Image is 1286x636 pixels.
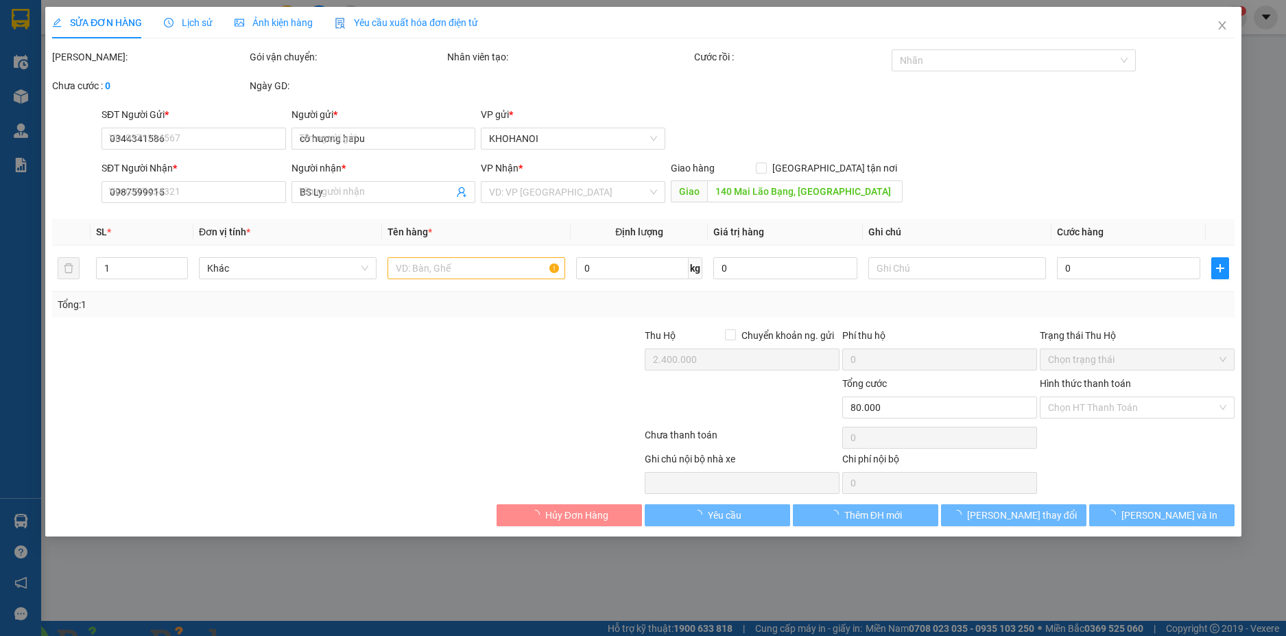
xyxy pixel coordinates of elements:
[670,163,714,174] span: Giao hàng
[102,161,286,176] div: SĐT Người Nhận
[1039,378,1130,389] label: Hình thức thanh toán
[842,378,886,389] span: Tổng cước
[529,510,545,519] span: loading
[951,510,966,519] span: loading
[713,226,764,237] span: Giá trị hàng
[615,226,663,237] span: Định lượng
[766,161,902,176] span: [GEOGRAPHIC_DATA] tận nơi
[708,508,741,523] span: Yêu cầu
[1211,257,1229,279] button: plus
[689,257,702,279] span: kg
[842,451,1036,472] div: Chi phí nội bộ
[868,257,1045,279] input: Ghi Chú
[693,49,888,64] div: Cước rồi :
[250,49,444,64] div: Gói vận chuyển:
[58,257,80,279] button: delete
[1088,504,1234,526] button: [PERSON_NAME] và In
[643,427,841,451] div: Chưa thanh toán
[940,504,1086,526] button: [PERSON_NAME] thay đổi
[489,128,657,149] span: KHOHANOI
[102,107,286,122] div: SĐT Người Gửi
[644,451,839,472] div: Ghi chú nội bộ nhà xe
[207,258,368,279] span: Khác
[842,328,1036,349] div: Phí thu hộ
[164,18,174,27] span: clock-circle
[1216,20,1227,31] span: close
[792,504,938,526] button: Thêm ĐH mới
[844,508,901,523] span: Thêm ĐH mới
[52,78,247,93] div: Chưa cước :
[1121,508,1217,523] span: [PERSON_NAME] và In
[164,17,213,28] span: Lịch sử
[105,80,110,91] b: 0
[1056,226,1103,237] span: Cước hàng
[52,18,62,27] span: edit
[693,510,708,519] span: loading
[481,163,519,174] span: VP Nhận
[1106,510,1121,519] span: loading
[706,180,902,202] input: Dọc đường
[235,17,313,28] span: Ảnh kiện hàng
[335,17,478,28] span: Yêu cầu xuất hóa đơn điện tử
[456,187,467,198] span: user-add
[1212,263,1228,274] span: plus
[862,219,1051,246] th: Ghi chú
[1039,328,1234,343] div: Trạng thái Thu Hộ
[481,107,665,122] div: VP gửi
[1047,349,1226,370] span: Chọn trạng thái
[95,226,106,237] span: SL
[670,180,706,202] span: Giao
[235,18,244,27] span: picture
[497,504,642,526] button: Hủy Đơn Hàng
[58,297,497,312] div: Tổng: 1
[1202,7,1241,45] button: Close
[735,328,839,343] span: Chuyển khoản ng. gửi
[545,508,608,523] span: Hủy Đơn Hàng
[52,17,142,28] span: SỬA ĐƠN HÀNG
[388,257,565,279] input: VD: Bàn, Ghế
[644,330,675,341] span: Thu Hộ
[291,107,475,122] div: Người gửi
[52,49,247,64] div: [PERSON_NAME]:
[291,161,475,176] div: Người nhận
[199,226,250,237] span: Đơn vị tính
[335,18,346,29] img: icon
[447,49,691,64] div: Nhân viên tạo:
[966,508,1076,523] span: [PERSON_NAME] thay đổi
[645,504,790,526] button: Yêu cầu
[829,510,844,519] span: loading
[250,78,444,93] div: Ngày GD:
[388,226,432,237] span: Tên hàng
